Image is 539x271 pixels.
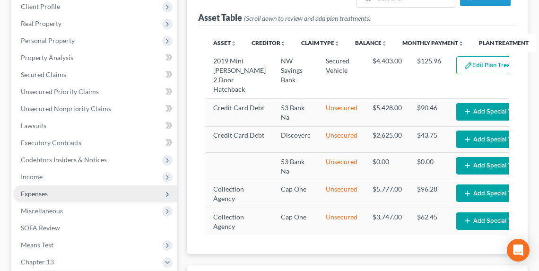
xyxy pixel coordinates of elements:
span: Personal Property [21,36,75,44]
td: $2,625.00 [365,126,409,152]
td: Cap One [273,180,318,208]
td: Cap One [273,208,318,235]
td: Collection Agency [206,208,273,235]
img: edit-pencil-c1479a1de80d8dea1e2430c2f745a3c6a07e9d7aa2eeffe225670001d78357a8.svg [464,61,472,70]
td: $0.00 [365,153,409,180]
span: Property Analysis [21,53,73,61]
td: 2019 Mini [PERSON_NAME] 2 Door Hatchback [206,52,273,99]
span: Expenses [21,190,48,198]
span: Unsecured Priority Claims [21,87,99,96]
span: Codebtors Insiders & Notices [21,156,107,164]
span: Lawsuits [21,122,46,130]
button: Edit Plan Treatment [456,56,534,74]
td: Unsecured [318,153,365,180]
a: Property Analysis [13,49,177,66]
td: $90.46 [409,99,449,126]
a: Secured Claims [13,66,177,83]
td: Unsecured [318,126,365,152]
span: Chapter 13 [21,258,54,266]
a: Lawsuits [13,117,177,134]
a: SOFA Review [13,219,177,236]
td: $3,747.00 [365,208,409,235]
span: Client Profile [21,2,60,10]
td: Collection Agency [206,180,273,208]
td: $4,403.00 [365,52,409,99]
td: $0.00 [409,153,449,180]
div: Open Intercom Messenger [507,239,530,262]
td: Credit Card Debt [206,99,273,126]
td: Unsecured [318,99,365,126]
a: Unsecured Priority Claims [13,83,177,100]
td: Unsecured [318,208,365,235]
span: Real Property [21,19,61,27]
td: NW Savings Bank [273,52,318,99]
td: 53 Bank Na [273,99,318,126]
span: Executory Contracts [21,139,81,147]
i: unfold_more [382,41,387,46]
a: Balanceunfold_more [355,39,387,46]
i: unfold_more [280,41,286,46]
span: Unsecured Nonpriority Claims [21,105,111,113]
span: Income [21,173,43,181]
a: Monthly Paymentunfold_more [402,39,464,46]
td: $96.28 [409,180,449,208]
td: Unsecured [318,180,365,208]
span: Secured Claims [21,70,66,79]
a: Unsecured Nonpriority Claims [13,100,177,117]
a: Creditorunfold_more [252,39,286,46]
i: unfold_more [334,41,340,46]
td: Credit Card Debt [206,126,273,152]
td: $5,777.00 [365,180,409,208]
a: Assetunfold_more [213,39,236,46]
a: Claim Typeunfold_more [301,39,340,46]
td: 53 Bank Na [273,153,318,180]
td: Secured Vehicle [318,52,365,99]
span: Means Test [21,241,53,249]
td: Discoverc [273,126,318,152]
i: unfold_more [458,41,464,46]
td: $62.45 [409,208,449,235]
i: unfold_more [231,41,236,46]
span: (Scroll down to review and add plan treatments) [244,14,371,22]
a: Executory Contracts [13,134,177,151]
span: Miscellaneous [21,207,63,215]
th: Plan Treatment [471,34,536,52]
td: $43.75 [409,126,449,152]
span: SOFA Review [21,224,60,232]
div: Asset Table [198,12,371,23]
td: $125.96 [409,52,449,99]
td: $5,428.00 [365,99,409,126]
